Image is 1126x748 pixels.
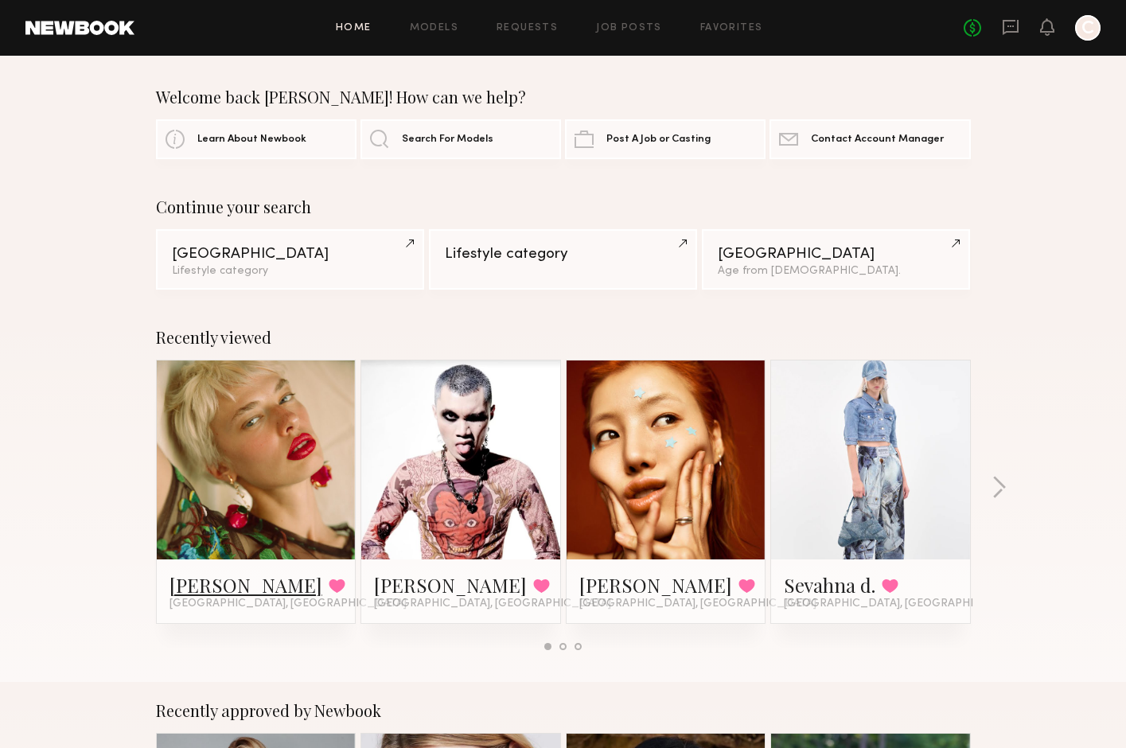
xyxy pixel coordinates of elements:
[596,23,662,33] a: Job Posts
[156,88,971,107] div: Welcome back [PERSON_NAME]! How can we help?
[1075,15,1101,41] a: C
[197,134,306,145] span: Learn About Newbook
[579,572,732,598] a: [PERSON_NAME]
[172,266,408,277] div: Lifestyle category
[156,229,424,290] a: [GEOGRAPHIC_DATA]Lifestyle category
[156,197,971,216] div: Continue your search
[702,229,970,290] a: [GEOGRAPHIC_DATA]Age from [DEMOGRAPHIC_DATA].
[784,598,1021,610] span: [GEOGRAPHIC_DATA], [GEOGRAPHIC_DATA]
[497,23,558,33] a: Requests
[402,134,493,145] span: Search For Models
[156,119,357,159] a: Learn About Newbook
[579,598,816,610] span: [GEOGRAPHIC_DATA], [GEOGRAPHIC_DATA]
[156,701,971,720] div: Recently approved by Newbook
[445,247,681,262] div: Lifestyle category
[410,23,458,33] a: Models
[718,247,954,262] div: [GEOGRAPHIC_DATA]
[700,23,763,33] a: Favorites
[169,572,322,598] a: [PERSON_NAME]
[169,598,407,610] span: [GEOGRAPHIC_DATA], [GEOGRAPHIC_DATA]
[718,266,954,277] div: Age from [DEMOGRAPHIC_DATA].
[784,572,875,598] a: Sevahna d.
[769,119,970,159] a: Contact Account Manager
[811,134,944,145] span: Contact Account Manager
[565,119,766,159] a: Post A Job or Casting
[374,572,527,598] a: [PERSON_NAME]
[429,229,697,290] a: Lifestyle category
[374,598,611,610] span: [GEOGRAPHIC_DATA], [GEOGRAPHIC_DATA]
[336,23,372,33] a: Home
[156,328,971,347] div: Recently viewed
[360,119,561,159] a: Search For Models
[172,247,408,262] div: [GEOGRAPHIC_DATA]
[606,134,711,145] span: Post A Job or Casting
